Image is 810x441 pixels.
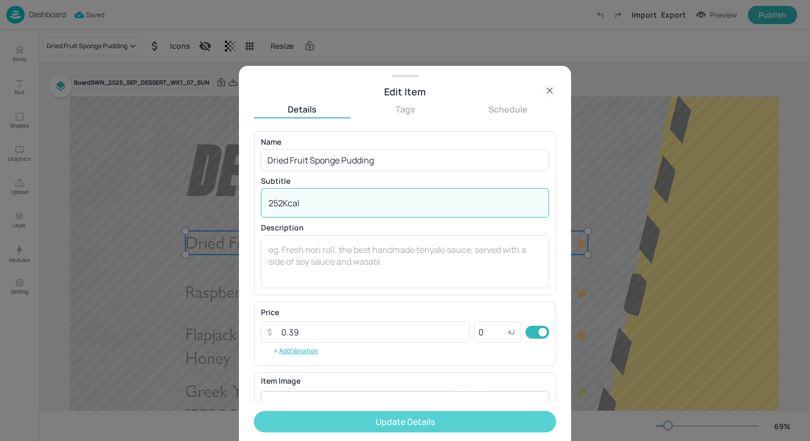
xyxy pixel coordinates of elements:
input: eg. Chicken Teriyaki Sushi Roll [261,150,549,171]
p: Name [261,138,549,146]
p: Subtitle [261,177,549,185]
p: Description [261,224,549,231]
input: 10 [275,322,470,343]
input: 429 [474,322,508,343]
p: Item Image [261,377,549,385]
p: Price [261,309,279,316]
textarea: 252Kcal [268,197,542,209]
button: Update Details [254,411,556,432]
p: kJ [508,328,515,336]
button: Details [254,103,350,115]
button: Schedule [460,103,556,115]
button: Tags [357,103,453,115]
button: Add Variation [261,343,330,359]
div: Edit Item [254,84,556,99]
